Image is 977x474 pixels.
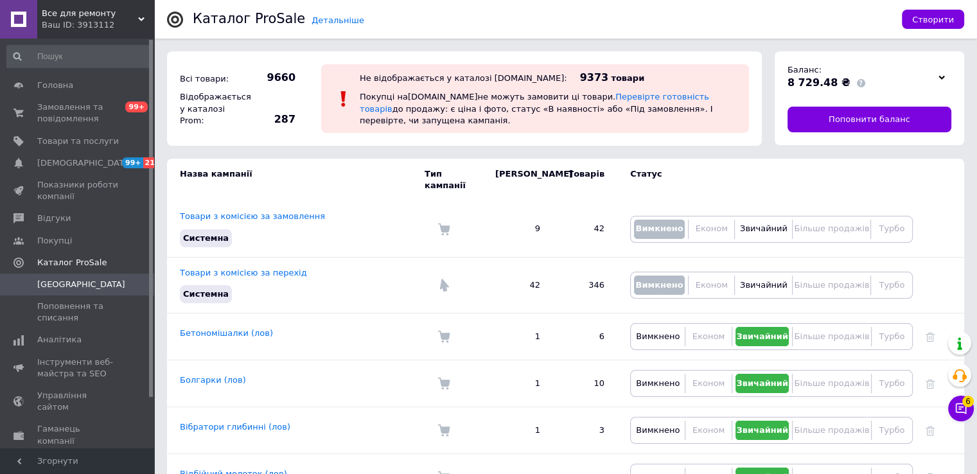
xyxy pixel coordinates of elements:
span: Економ [692,331,725,341]
td: 1 [482,407,553,454]
button: Звичайний [735,327,789,346]
span: Показники роботи компанії [37,179,119,202]
span: Системна [183,233,229,243]
input: Пошук [6,45,152,68]
button: Турбо [875,374,909,393]
span: 6 [962,394,974,405]
div: Відображається у каталозі Prom: [177,88,247,130]
td: 6 [553,313,617,360]
span: Управління сайтом [37,390,119,413]
span: Покупці на [DOMAIN_NAME] не можуть замовити ці товари. до продажу: є ціна і фото, статус «В наявн... [360,92,712,125]
span: Звичайний [740,224,788,233]
button: Звичайний [735,421,789,440]
span: Турбо [879,378,904,388]
span: Звичайний [736,425,788,435]
span: Покупці [37,235,72,247]
a: Товари з комісією за замовлення [180,211,325,221]
button: Вимкнено [634,421,682,440]
button: Створити [902,10,964,29]
button: Звичайний [735,374,789,393]
button: Економ [689,327,728,346]
button: Чат з покупцем6 [948,396,974,421]
img: Комісія за замовлення [437,377,450,390]
td: 1 [482,360,553,407]
span: Системна [183,289,229,299]
button: Більше продажів [796,421,867,440]
button: Вимкнено [634,220,685,239]
span: Турбо [879,224,904,233]
div: Не відображається у каталозі [DOMAIN_NAME]: [360,73,567,83]
button: Вимкнено [634,374,682,393]
a: Детальніше [312,15,364,25]
span: Більше продажів [794,280,869,290]
a: Видалити [926,378,935,388]
span: Економ [692,378,725,388]
button: Більше продажів [796,374,867,393]
button: Турбо [874,220,909,239]
span: Економ [692,425,725,435]
span: Вимкнено [635,224,683,233]
a: Видалити [926,425,935,435]
a: Товари з комісією за перехід [180,268,307,277]
a: Болгарки (лов) [180,375,246,385]
td: Назва кампанії [167,159,425,201]
span: Поповнити баланс [829,114,910,125]
a: Перевірте готовність товарів [360,92,709,113]
span: Турбо [879,280,904,290]
span: Звичайний [736,331,788,341]
button: Економ [689,374,728,393]
img: Комісія за замовлення [437,424,450,437]
span: 9373 [580,71,609,83]
span: 287 [251,112,295,127]
span: товари [611,73,644,83]
a: Видалити [926,331,935,341]
img: Комісія за перехід [437,279,450,292]
img: Комісія за замовлення [437,330,450,343]
span: Звичайний [740,280,788,290]
td: 10 [553,360,617,407]
td: [PERSON_NAME] [482,159,553,201]
button: Вимкнено [634,327,682,346]
div: Всі товари: [177,70,247,88]
td: Статус [617,159,913,201]
button: Більше продажів [796,220,867,239]
td: Товарів [553,159,617,201]
td: 9 [482,201,553,257]
img: Комісія за замовлення [437,223,450,236]
span: 8 729.48 ₴ [788,76,850,89]
span: 21 [143,157,158,168]
button: Економ [692,276,731,295]
span: Більше продажів [794,378,869,388]
button: Більше продажів [796,327,867,346]
span: Замовлення та повідомлення [37,101,119,125]
td: 42 [482,257,553,313]
td: 3 [553,407,617,454]
span: Турбо [879,425,904,435]
button: Звичайний [738,276,789,295]
button: Турбо [875,421,909,440]
button: Звичайний [738,220,789,239]
td: 1 [482,313,553,360]
div: Ваш ID: 3913112 [42,19,154,31]
span: 9660 [251,71,295,85]
span: Більше продажів [794,331,869,341]
span: Товари та послуги [37,136,119,147]
span: Створити [912,15,954,24]
span: Вимкнено [636,331,680,341]
span: 99+ [122,157,143,168]
span: Вимкнено [636,425,680,435]
button: Турбо [874,276,909,295]
span: Баланс: [788,65,822,75]
button: Більше продажів [796,276,867,295]
span: Каталог ProSale [37,257,107,268]
span: Більше продажів [794,425,869,435]
div: Каталог ProSale [193,12,305,26]
span: Економ [696,280,728,290]
img: :exclamation: [334,89,353,109]
span: Вимкнено [636,378,680,388]
a: Поповнити баланс [788,107,951,132]
button: Економ [689,421,728,440]
span: Турбо [879,331,904,341]
button: Вимкнено [634,276,685,295]
button: Турбо [875,327,909,346]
